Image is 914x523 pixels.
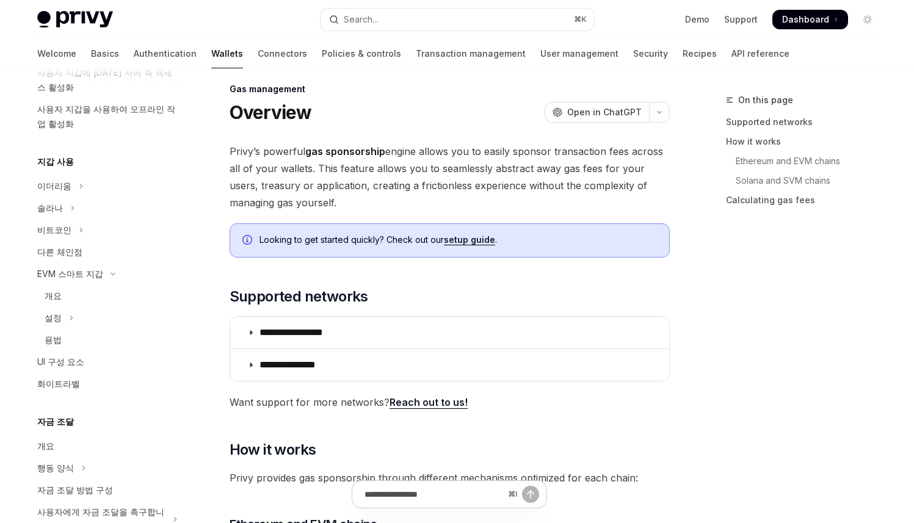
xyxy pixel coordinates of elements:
a: 개요 [27,285,184,307]
font: 화이트라벨 [37,378,80,389]
a: UI 구성 요소 [27,351,184,373]
button: Send message [522,486,539,503]
a: Demo [685,13,709,26]
a: Ethereum and EVM chains [726,151,887,171]
a: 사용자 지갑을 사용하여 오프라인 작업 활성화 [27,98,184,135]
button: 설정 섹션 전환 [27,307,184,329]
svg: Info [242,235,255,247]
button: EVM 스마트 지갑 섹션 전환 [27,263,184,285]
font: 이더리움 [37,181,71,191]
font: 사용자 지갑을 사용하여 오프라인 작업 활성화 [37,104,175,129]
font: 설정 [45,312,62,323]
span: Supported networks [230,287,368,306]
span: Open in ChatGPT [567,106,642,118]
a: Recipes [683,39,717,68]
a: 개요 [27,435,184,457]
font: 행동 양식 [37,463,74,473]
a: Support [724,13,758,26]
a: setup guide [444,234,495,245]
a: Supported networks [726,112,887,132]
font: 비트코인 [37,225,71,235]
span: Dashboard [782,13,829,26]
span: Looking to get started quickly? Check out our . [259,234,657,246]
a: User management [540,39,618,68]
span: On this page [738,93,793,107]
button: Open in ChatGPT [545,102,649,123]
a: Reach out to us! [390,396,468,409]
span: How it works [230,440,316,460]
img: light logo [37,11,113,28]
font: 개요 [37,441,54,451]
font: 자금 조달 [37,416,74,427]
h1: Overview [230,101,312,123]
div: Gas management [230,83,670,95]
a: Dashboard [772,10,848,29]
font: UI 구성 요소 [37,356,84,367]
a: 자금 조달 방법 구성 [27,479,184,501]
button: 이더리움 섹션 전환 [27,175,184,197]
span: ⌘ K [574,15,587,24]
span: Want support for more networks? [230,394,670,411]
button: Open search [321,9,594,31]
a: Policies & controls [322,39,401,68]
a: 다른 체인점 [27,241,184,263]
font: 개요 [45,290,62,301]
font: 자금 조달 방법 구성 [37,485,113,495]
font: EVM 스마트 지갑 [37,269,103,279]
a: Welcome [37,39,76,68]
button: 솔라나 섹션 전환 [27,197,184,219]
input: Ask a question... [365,481,503,508]
a: Security [633,39,668,68]
font: 다른 체인점 [37,247,82,257]
button: 토글 방법 섹션 [27,457,184,479]
font: 용법 [45,334,62,345]
span: Privy provides gas sponsorship through different mechanisms optimized for each chain: [230,469,670,486]
a: Wallets [211,39,243,68]
a: API reference [731,39,789,68]
a: Connectors [258,39,307,68]
button: 비트코인 섹션 전환 [27,219,184,241]
a: Authentication [134,39,197,68]
span: Privy’s powerful engine allows you to easily sponsor transaction fees across all of your wallets.... [230,143,670,211]
a: How it works [726,132,887,151]
strong: gas sponsorship [305,145,385,157]
font: 지갑 사용 [37,156,74,167]
div: Search... [344,12,378,27]
a: Solana and SVM chains [726,171,887,190]
a: Transaction management [416,39,526,68]
a: 화이트라벨 [27,373,184,395]
a: Basics [91,39,119,68]
font: 솔라나 [37,203,63,213]
button: Toggle dark mode [858,10,877,29]
a: 용법 [27,329,184,351]
a: Calculating gas fees [726,190,887,210]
